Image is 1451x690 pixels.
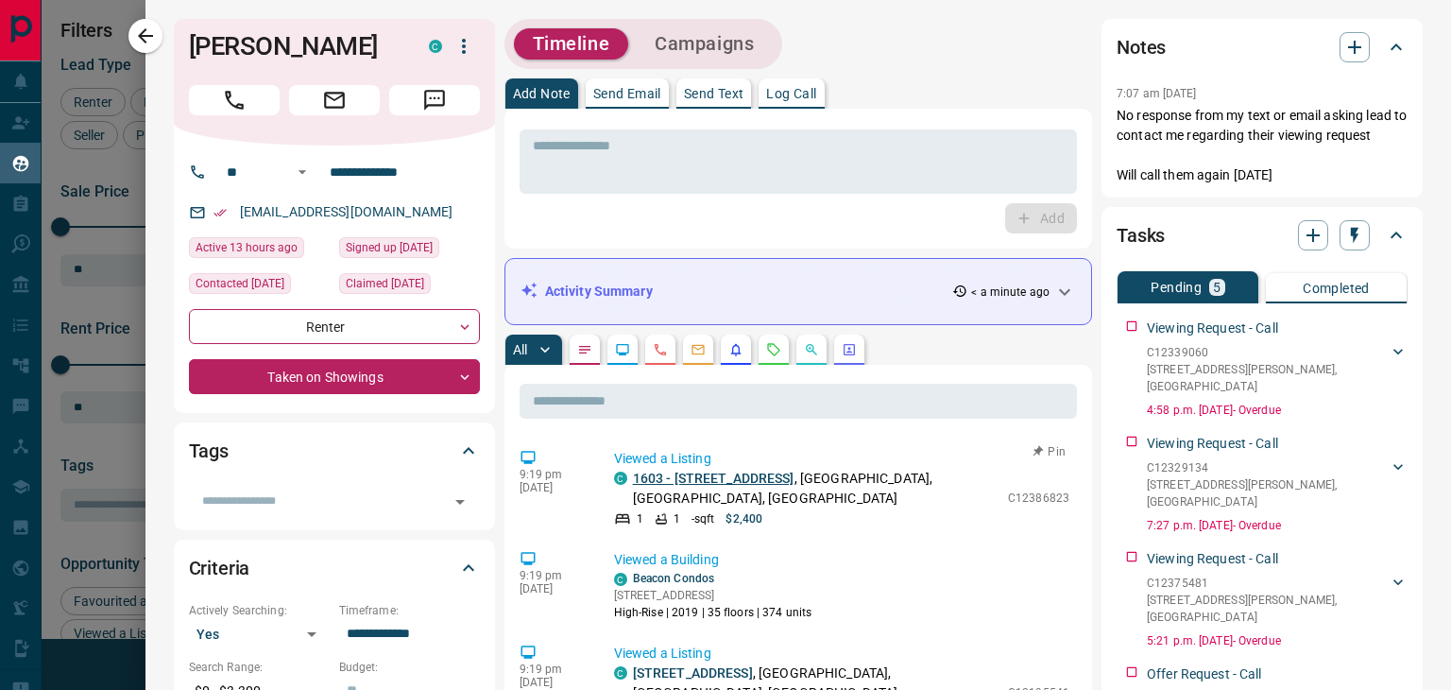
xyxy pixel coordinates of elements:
[1147,456,1408,514] div: C12329134[STREET_ADDRESS][PERSON_NAME],[GEOGRAPHIC_DATA]
[633,469,999,509] p: , [GEOGRAPHIC_DATA], [GEOGRAPHIC_DATA], [GEOGRAPHIC_DATA]
[196,274,284,293] span: Contacted [DATE]
[684,87,744,100] p: Send Text
[842,342,857,357] svg: Agent Actions
[346,274,424,293] span: Claimed [DATE]
[1147,549,1278,569] p: Viewing Request - Call
[1147,402,1408,419] p: 4:58 p.m. [DATE] - Overdue
[447,489,473,515] button: Open
[389,85,480,115] span: Message
[189,359,480,394] div: Taken on Showings
[520,676,586,689] p: [DATE]
[189,273,330,300] div: Mon Sep 01 2025
[1147,517,1408,534] p: 7:27 p.m. [DATE] - Overdue
[520,569,586,582] p: 9:19 pm
[1147,459,1389,476] p: C12329134
[339,659,480,676] p: Budget:
[1213,281,1221,294] p: 5
[513,343,528,356] p: All
[1117,213,1408,258] div: Tasks
[614,472,627,485] div: condos.ca
[339,237,480,264] div: Mon Jul 27 2020
[429,40,442,53] div: condos.ca
[614,449,1069,469] p: Viewed a Listing
[339,273,480,300] div: Mon Sep 01 2025
[520,468,586,481] p: 9:19 pm
[1147,434,1278,454] p: Viewing Request - Call
[653,342,668,357] svg: Calls
[971,284,1050,301] p: < a minute ago
[614,604,812,621] p: High-Rise | 2019 | 35 floors | 374 units
[804,342,819,357] svg: Opportunities
[1008,490,1069,507] p: C12386823
[1147,344,1389,361] p: C12339060
[614,644,1069,664] p: Viewed a Listing
[213,206,227,219] svg: Email Verified
[520,481,586,494] p: [DATE]
[1147,571,1408,630] div: C12375481[STREET_ADDRESS][PERSON_NAME],[GEOGRAPHIC_DATA]
[1147,319,1278,338] p: Viewing Request - Call
[189,436,229,466] h2: Tags
[196,238,298,257] span: Active 13 hours ago
[633,471,794,486] a: 1603 - [STREET_ADDRESS]
[614,587,812,604] p: [STREET_ADDRESS]
[339,602,480,619] p: Timeframe:
[633,572,714,585] a: Beacon Condos
[674,510,680,527] p: 1
[189,309,480,344] div: Renter
[728,342,743,357] svg: Listing Alerts
[691,342,706,357] svg: Emails
[545,282,653,302] p: Activity Summary
[1117,87,1197,100] p: 7:07 am [DATE]
[520,663,586,676] p: 9:19 pm
[1117,32,1166,62] h2: Notes
[1147,592,1389,626] p: [STREET_ADDRESS][PERSON_NAME] , [GEOGRAPHIC_DATA]
[346,238,433,257] span: Signed up [DATE]
[189,85,280,115] span: Call
[577,342,592,357] svg: Notes
[189,602,330,619] p: Actively Searching:
[1147,664,1262,684] p: Offer Request - Call
[289,85,380,115] span: Email
[1022,443,1077,460] button: Pin
[614,666,627,680] div: condos.ca
[240,204,453,219] a: [EMAIL_ADDRESS][DOMAIN_NAME]
[636,28,773,60] button: Campaigns
[189,545,480,591] div: Criteria
[189,428,480,474] div: Tags
[1147,575,1389,592] p: C12375481
[633,665,753,681] a: [STREET_ADDRESS]
[637,510,643,527] p: 1
[614,573,627,586] div: condos.ca
[593,87,661,100] p: Send Email
[725,510,762,527] p: $2,400
[521,274,1076,309] div: Activity Summary< a minute ago
[691,510,715,527] p: - sqft
[615,342,630,357] svg: Lead Browsing Activity
[1117,220,1165,250] h2: Tasks
[189,553,250,583] h2: Criteria
[1117,25,1408,70] div: Notes
[189,619,330,649] div: Yes
[514,28,629,60] button: Timeline
[189,31,401,61] h1: [PERSON_NAME]
[766,342,781,357] svg: Requests
[189,237,330,264] div: Thu Sep 11 2025
[1147,361,1389,395] p: [STREET_ADDRESS][PERSON_NAME] , [GEOGRAPHIC_DATA]
[1147,632,1408,649] p: 5:21 p.m. [DATE] - Overdue
[1147,340,1408,399] div: C12339060[STREET_ADDRESS][PERSON_NAME],[GEOGRAPHIC_DATA]
[520,582,586,595] p: [DATE]
[1303,282,1370,295] p: Completed
[766,87,816,100] p: Log Call
[1147,476,1389,510] p: [STREET_ADDRESS][PERSON_NAME] , [GEOGRAPHIC_DATA]
[291,161,314,183] button: Open
[189,659,330,676] p: Search Range:
[1151,281,1202,294] p: Pending
[1117,106,1408,185] p: No response from my text or email asking lead to contact me regarding their viewing request Will ...
[614,550,1069,570] p: Viewed a Building
[513,87,571,100] p: Add Note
